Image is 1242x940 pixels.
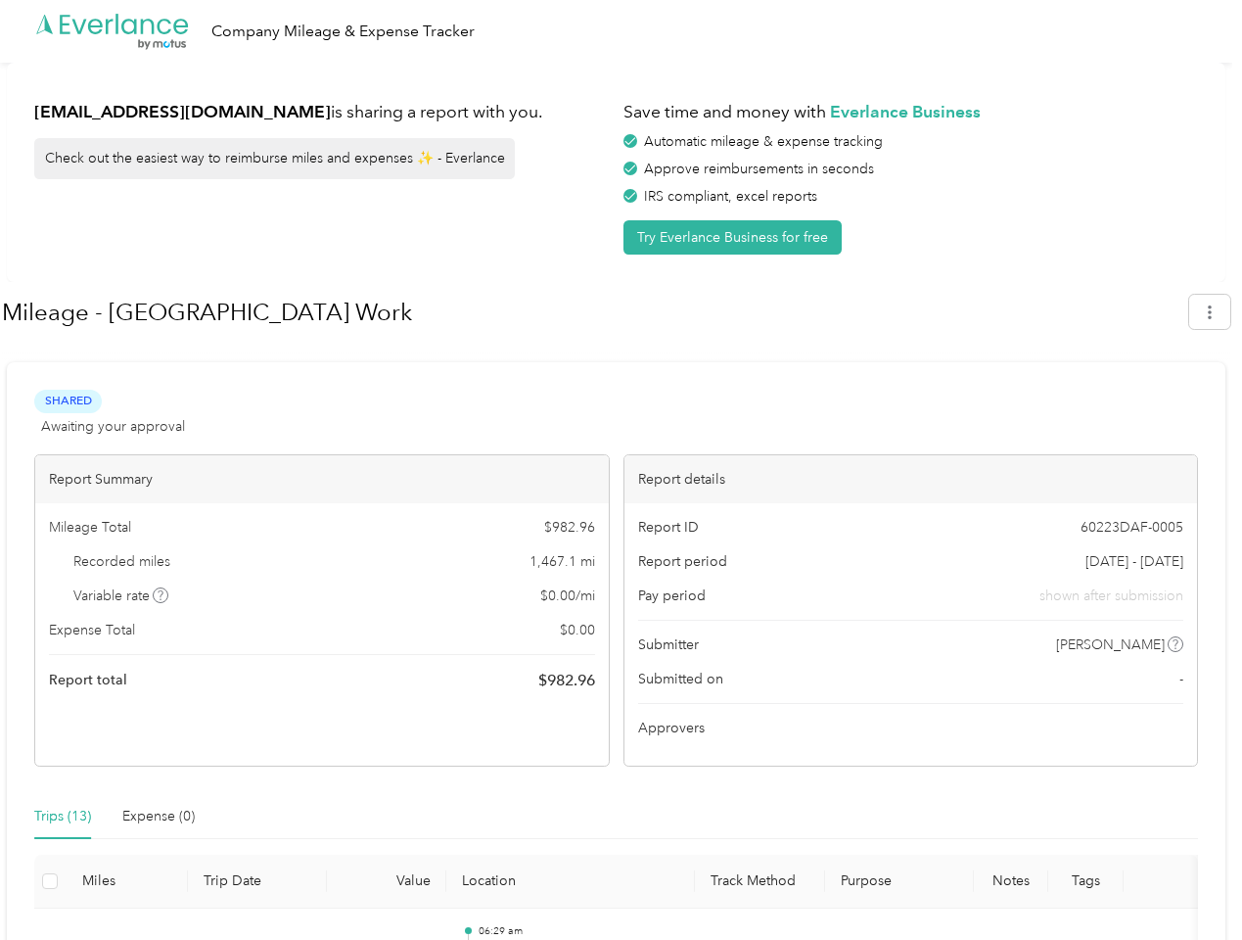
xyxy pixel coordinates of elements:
[34,138,515,179] div: Check out the easiest way to reimburse miles and expenses ✨ - Everlance
[49,670,127,690] span: Report total
[34,390,102,412] span: Shared
[644,188,817,205] span: IRS compliant, excel reports
[830,101,981,121] strong: Everlance Business
[479,924,680,938] p: 06:29 am
[49,517,131,538] span: Mileage Total
[825,855,975,909] th: Purpose
[638,634,699,655] span: Submitter
[1056,634,1165,655] span: [PERSON_NAME]
[638,718,705,738] span: Approvers
[446,855,695,909] th: Location
[2,289,1175,336] h1: Mileage - Milford Work
[529,551,595,572] span: 1,467.1 mi
[638,551,727,572] span: Report period
[34,101,331,121] strong: [EMAIL_ADDRESS][DOMAIN_NAME]
[122,806,195,827] div: Expense (0)
[34,806,91,827] div: Trips (13)
[540,586,595,606] span: $ 0.00 / mi
[73,551,170,572] span: Recorded miles
[327,855,446,909] th: Value
[34,100,610,124] h1: is sharing a report with you.
[1039,586,1183,606] span: shown after submission
[49,620,135,640] span: Expense Total
[974,855,1048,909] th: Notes
[544,517,595,538] span: $ 982.96
[638,586,706,606] span: Pay period
[211,20,475,44] div: Company Mileage & Expense Tracker
[73,586,169,606] span: Variable rate
[538,669,595,692] span: $ 982.96
[1179,669,1183,689] span: -
[41,416,185,437] span: Awaiting your approval
[623,100,1199,124] h1: Save time and money with
[560,620,595,640] span: $ 0.00
[1081,517,1183,538] span: 60223DAF-0005
[1085,551,1183,572] span: [DATE] - [DATE]
[188,855,327,909] th: Trip Date
[35,455,609,503] div: Report Summary
[695,855,824,909] th: Track Method
[644,133,883,150] span: Automatic mileage & expense tracking
[638,517,699,538] span: Report ID
[623,220,842,255] button: Try Everlance Business for free
[1048,855,1123,909] th: Tags
[644,161,874,177] span: Approve reimbursements in seconds
[67,855,188,909] th: Miles
[638,669,723,689] span: Submitted on
[624,455,1198,503] div: Report details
